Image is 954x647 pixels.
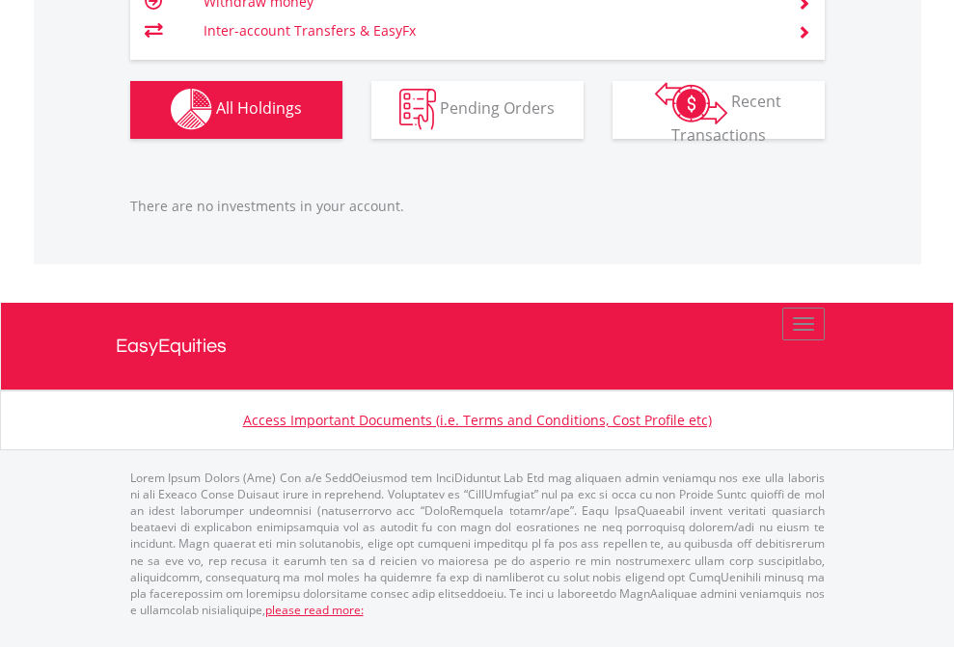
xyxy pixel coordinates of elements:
button: All Holdings [130,81,342,139]
a: EasyEquities [116,303,839,390]
span: Recent Transactions [671,91,782,146]
img: pending_instructions-wht.png [399,89,436,130]
img: holdings-wht.png [171,89,212,130]
p: There are no investments in your account. [130,197,825,216]
span: All Holdings [216,97,302,119]
a: Access Important Documents (i.e. Terms and Conditions, Cost Profile etc) [243,411,712,429]
a: please read more: [265,602,364,618]
span: Pending Orders [440,97,555,119]
img: transactions-zar-wht.png [655,82,727,124]
button: Pending Orders [371,81,584,139]
td: Inter-account Transfers & EasyFx [204,16,774,45]
p: Lorem Ipsum Dolors (Ame) Con a/e SeddOeiusmod tem InciDiduntut Lab Etd mag aliquaen admin veniamq... [130,470,825,618]
button: Recent Transactions [613,81,825,139]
